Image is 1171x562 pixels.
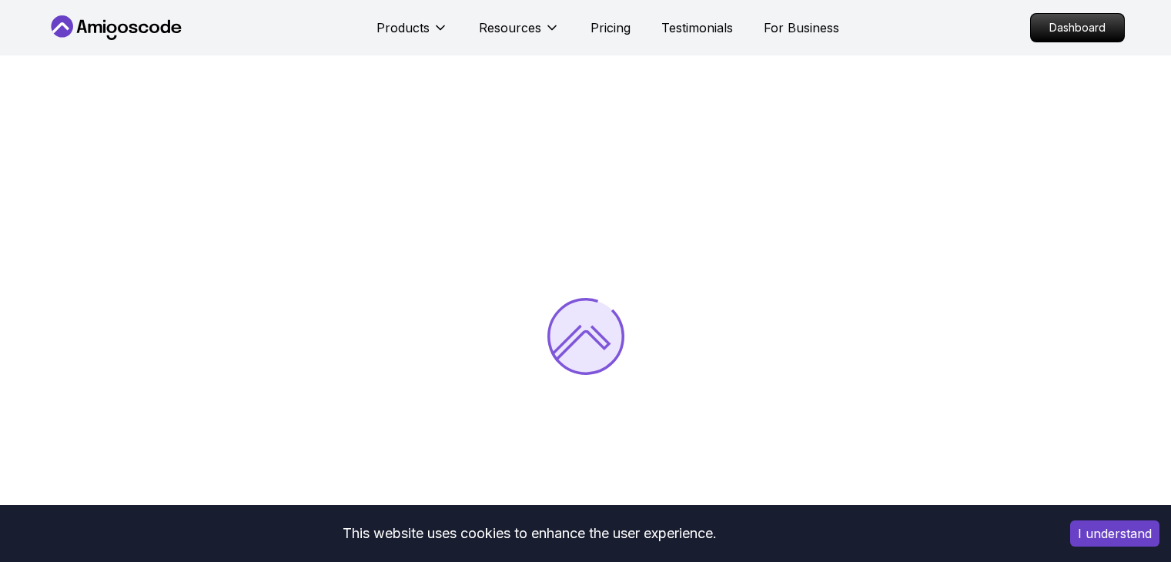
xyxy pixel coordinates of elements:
[376,18,448,49] button: Products
[479,18,541,37] p: Resources
[376,18,430,37] p: Products
[1070,520,1159,547] button: Accept cookies
[591,18,631,37] a: Pricing
[479,18,560,49] button: Resources
[12,517,1047,550] div: This website uses cookies to enhance the user experience.
[1030,13,1125,42] a: Dashboard
[661,18,733,37] a: Testimonials
[1031,14,1124,42] p: Dashboard
[764,18,839,37] a: For Business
